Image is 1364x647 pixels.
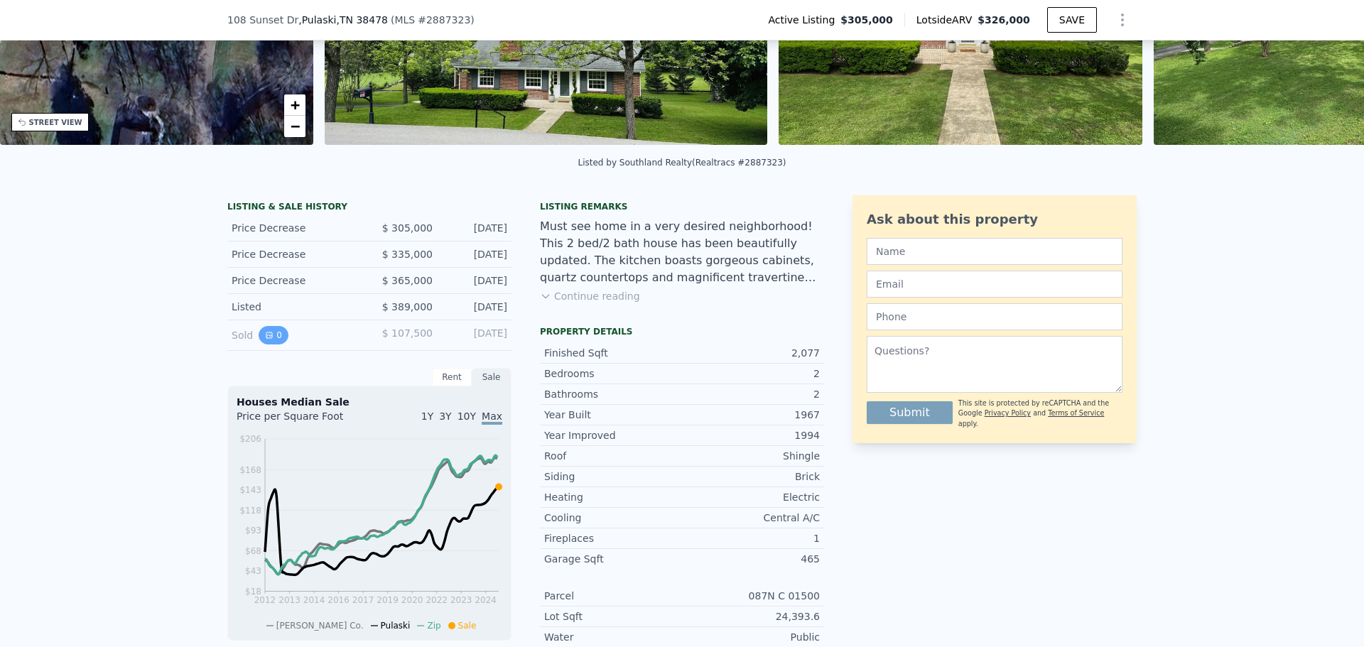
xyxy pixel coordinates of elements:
div: [DATE] [444,221,507,235]
tspan: 2017 [352,595,374,605]
a: Zoom in [284,94,305,116]
span: Lotside ARV [916,13,978,27]
div: 2 [682,387,820,401]
div: Siding [544,469,682,484]
div: Year Improved [544,428,682,442]
div: ( ) [391,13,475,27]
tspan: 2024 [475,595,497,605]
div: Electric [682,490,820,504]
div: 465 [682,552,820,566]
tspan: $43 [245,566,261,576]
tspan: 2019 [377,595,399,605]
span: $ 305,000 [382,222,433,234]
div: Bedrooms [544,366,682,381]
div: Price per Square Foot [237,409,369,432]
tspan: $68 [245,546,261,556]
span: Pulaski [381,621,411,631]
tspan: $118 [239,506,261,516]
tspan: $168 [239,465,261,475]
div: This site is protected by reCAPTCHA and the Google and apply. [958,398,1122,429]
span: , TN 38478 [336,14,387,26]
tspan: 2012 [254,595,276,605]
div: Brick [682,469,820,484]
span: $ 389,000 [382,301,433,312]
div: Cooling [544,511,682,525]
span: $305,000 [840,13,893,27]
div: Rent [432,368,472,386]
div: 1967 [682,408,820,422]
tspan: 2020 [401,595,423,605]
span: 108 Sunset Dr [227,13,298,27]
div: Must see home in a very desired neighborhood! This 2 bed/2 bath house has been beautifully update... [540,218,824,286]
a: Privacy Policy [985,409,1031,417]
div: Central A/C [682,511,820,525]
input: Name [867,238,1122,265]
div: 24,393.6 [682,609,820,624]
div: Bathrooms [544,387,682,401]
button: Continue reading [540,289,640,303]
div: Sale [472,368,511,386]
div: [DATE] [444,300,507,314]
span: Zip [427,621,440,631]
span: $ 107,500 [382,327,433,339]
div: [DATE] [444,247,507,261]
div: Price Decrease [232,247,358,261]
div: Parcel [544,589,682,603]
button: SAVE [1047,7,1097,33]
span: $326,000 [978,14,1030,26]
input: Phone [867,303,1122,330]
button: View historical data [259,326,288,344]
tspan: 2016 [328,595,350,605]
a: Terms of Service [1048,409,1104,417]
span: 3Y [439,411,451,422]
tspan: $93 [245,526,261,535]
div: 2 [682,366,820,381]
input: Email [867,271,1122,298]
div: 087N C 01500 [682,589,820,603]
div: Shingle [682,449,820,463]
div: Property details [540,326,824,337]
div: Finished Sqft [544,346,682,360]
div: Listed [232,300,358,314]
span: Sale [458,621,477,631]
span: Max [482,411,502,425]
tspan: 2013 [278,595,301,605]
div: 2,077 [682,346,820,360]
span: + [291,96,300,114]
div: Garage Sqft [544,552,682,566]
div: Ask about this property [867,210,1122,229]
div: Sold [232,326,358,344]
span: , Pulaski [298,13,388,27]
div: 1994 [682,428,820,442]
div: Roof [544,449,682,463]
div: Heating [544,490,682,504]
span: $ 365,000 [382,275,433,286]
span: − [291,117,300,135]
tspan: $18 [245,587,261,597]
div: Fireplaces [544,531,682,545]
div: Price Decrease [232,221,358,235]
span: MLS [394,14,415,26]
tspan: $143 [239,485,261,495]
div: Listing remarks [540,201,824,212]
tspan: 2014 [303,595,325,605]
div: [DATE] [444,326,507,344]
span: # 2887323 [418,14,470,26]
span: 1Y [421,411,433,422]
div: Public [682,630,820,644]
div: STREET VIEW [29,117,82,128]
a: Zoom out [284,116,305,137]
div: Water [544,630,682,644]
tspan: 2022 [426,595,448,605]
span: 10Y [458,411,476,422]
button: Submit [867,401,953,424]
span: Active Listing [768,13,840,27]
tspan: 2023 [450,595,472,605]
tspan: $206 [239,434,261,444]
div: Lot Sqft [544,609,682,624]
button: Show Options [1108,6,1137,34]
div: Houses Median Sale [237,395,502,409]
span: $ 335,000 [382,249,433,260]
div: LISTING & SALE HISTORY [227,201,511,215]
div: Listed by Southland Realty (Realtracs #2887323) [578,158,786,168]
